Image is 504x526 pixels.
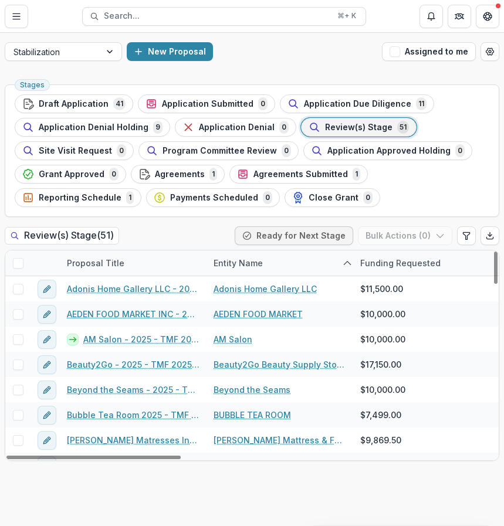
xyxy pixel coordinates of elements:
span: Stages [20,81,45,89]
button: Close Grant0 [285,188,380,207]
span: $10,000.00 [360,384,405,396]
span: 11 [416,97,427,110]
span: $10,000.00 [360,459,405,471]
a: AM Salon [214,333,252,345]
button: Agreements Submitted1 [229,165,368,184]
span: Close Grant [309,193,358,203]
button: Notifications [420,5,443,28]
span: 0 [109,168,119,181]
button: Application Denial0 [175,118,296,137]
button: edit [38,431,56,450]
a: [PERSON_NAME] Matresses Inc - 2025 - TMF 2025 Stabilization Grant Program [67,434,199,446]
button: edit [38,305,56,324]
button: Program Committee Review0 [138,141,299,160]
a: Bubble Tea Room 2025 - TMF 2025 Stabilization Grant Program [67,409,199,421]
span: $10,000.00 [360,308,405,320]
a: Beauty2Go Beauty Supply Store & Delivery [214,358,346,371]
a: Beauty2Go - 2025 - TMF 2025 Stabilization Grant Program [67,358,199,371]
svg: sorted ascending [343,259,352,268]
span: 9 [153,121,163,134]
span: 0 [279,121,289,134]
span: Agreements [155,169,205,179]
button: edit [38,355,56,374]
span: Application Denial Holding [39,123,148,133]
span: 1 [126,191,134,204]
button: Review(s) Stage51 [301,118,417,137]
span: 1 [209,168,217,181]
button: Application Due Diligence11 [280,94,434,113]
button: edit [38,330,56,349]
span: Search... [104,11,330,21]
span: Application Approved Holding [327,146,451,156]
button: Site Visit Request0 [15,141,134,160]
button: Application Submitted0 [138,94,275,113]
span: 51 [397,121,409,134]
button: Application Approved Holding0 [303,141,472,160]
button: Get Help [476,5,499,28]
span: $17,150.00 [360,358,401,371]
span: Agreements Submitted [253,169,348,179]
a: Adonis Home Gallery LLC - 2025 - TMF 2025 Stabilization Grant Program [67,283,199,295]
a: Beyond the Seams - 2025 - TMF 2025 Stabilization Grant Program [67,384,199,396]
span: 0 [455,144,465,157]
button: Search... [82,7,366,26]
span: 0 [282,144,291,157]
button: Reporting Schedule1 [15,188,141,207]
button: Draft Application41 [15,94,133,113]
div: Funding Requested [353,250,500,276]
button: Assigned to me [382,42,476,61]
a: [PERSON_NAME] WIRELESS & ELECTRONICS [214,459,346,471]
a: AM Salon - 2025 - TMF 2025 Stabilization Grant Program [83,333,199,345]
div: Proposal Title [60,250,207,276]
span: Payments Scheduled [170,193,258,203]
button: Payments Scheduled0 [146,188,280,207]
span: Application Denial [199,123,275,133]
span: Application Submitted [162,99,253,109]
button: Grant Approved0 [15,165,126,184]
span: 0 [263,191,272,204]
span: $7,499.00 [360,409,401,421]
span: 0 [117,144,126,157]
span: 0 [363,191,373,204]
span: Draft Application [39,99,109,109]
button: Application Denial Holding9 [15,118,170,137]
span: Grant Approved [39,169,104,179]
span: Application Due Diligence [304,99,411,109]
a: BUBBLE TEA ROOM [214,409,291,421]
span: Site Visit Request [39,146,112,156]
div: Funding Requested [353,257,448,269]
div: Proposal Title [60,257,131,269]
a: AEDEN FOOD MARKET INC - 2025 - TMF 2025 Stabilization Grant Program [67,308,199,320]
span: $11,500.00 [360,283,403,295]
button: Partners [448,5,471,28]
button: Toggle Menu [5,5,28,28]
button: edit [38,280,56,298]
a: [PERSON_NAME] Mattress & Furniture [214,434,346,446]
span: $9,869.50 [360,434,401,446]
button: Bulk Actions (0) [358,226,452,245]
div: Entity Name [207,250,353,276]
a: Beyond the Seams [214,384,290,396]
button: edit [38,406,56,425]
div: ⌘ + K [335,9,358,22]
span: 0 [258,97,268,110]
div: Entity Name [207,257,270,269]
button: New Proposal [127,42,213,61]
span: $10,000.00 [360,333,405,345]
button: Export table data [481,226,499,245]
span: Program Committee Review [163,146,277,156]
span: 1 [353,168,360,181]
a: AEDEN FOOD MARKET [214,308,303,320]
button: Open table manager [481,42,499,61]
span: Review(s) Stage [325,123,393,133]
button: Ready for Next Stage [235,226,353,245]
span: Reporting Schedule [39,193,121,203]
h2: Review(s) Stage ( 51 ) [5,227,119,244]
button: edit [38,381,56,399]
button: Edit table settings [457,226,476,245]
a: Adonis Home Gallery LLC [214,283,317,295]
span: 41 [113,97,126,110]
